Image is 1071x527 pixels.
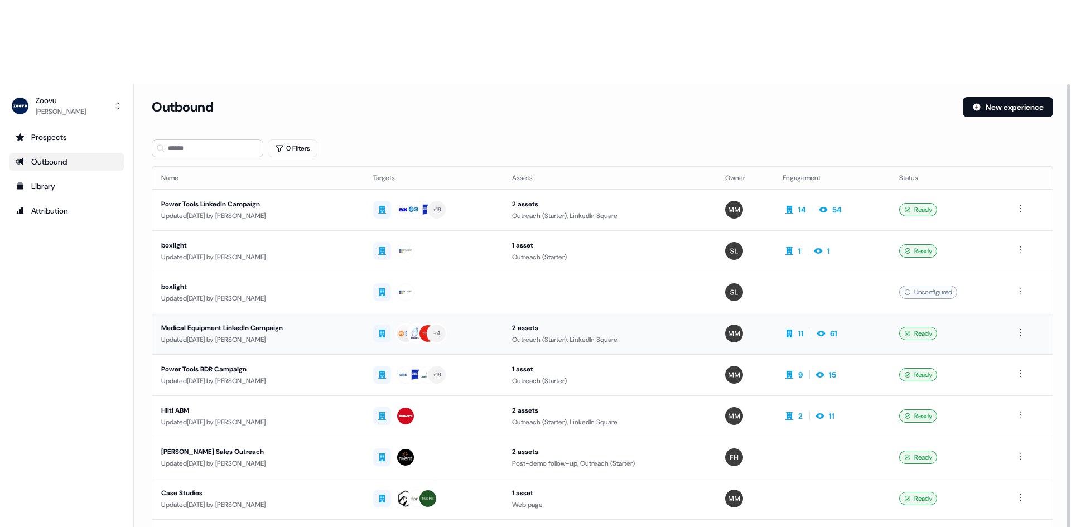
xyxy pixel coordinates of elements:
[725,201,743,219] img: Morgan
[512,487,707,499] div: 1 asset
[36,95,86,106] div: Zoovu
[36,106,86,117] div: [PERSON_NAME]
[161,210,355,221] div: Updated [DATE] by [PERSON_NAME]
[161,240,355,251] div: boxlight
[512,322,707,333] div: 2 assets
[433,205,442,215] div: + 19
[774,167,890,189] th: Engagement
[798,369,803,380] div: 9
[433,328,441,339] div: + 4
[9,128,124,146] a: Go to prospects
[9,153,124,171] a: Go to outbound experience
[899,492,937,505] div: Ready
[899,327,937,340] div: Ready
[503,167,716,189] th: Assets
[16,156,118,167] div: Outbound
[161,375,355,386] div: Updated [DATE] by [PERSON_NAME]
[161,322,355,333] div: Medical Equipment LinkedIn Campaign
[161,199,355,210] div: Power Tools LinkedIn Campaign
[512,405,707,416] div: 2 assets
[512,417,707,428] div: Outreach (Starter), LinkedIn Square
[16,205,118,216] div: Attribution
[161,252,355,263] div: Updated [DATE] by [PERSON_NAME]
[899,368,937,381] div: Ready
[798,204,806,215] div: 14
[152,99,213,115] h3: Outbound
[725,490,743,507] img: Morgan
[512,458,707,469] div: Post-demo follow-up, Outreach (Starter)
[16,181,118,192] div: Library
[512,210,707,221] div: Outreach (Starter), LinkedIn Square
[161,487,355,499] div: Case Studies
[433,370,442,380] div: + 19
[725,325,743,342] img: Morgan
[152,167,364,189] th: Name
[161,405,355,416] div: Hilti ABM
[9,177,124,195] a: Go to templates
[161,446,355,457] div: [PERSON_NAME] Sales Outreach
[161,293,355,304] div: Updated [DATE] by [PERSON_NAME]
[829,410,834,422] div: 11
[716,167,774,189] th: Owner
[512,240,707,251] div: 1 asset
[161,334,355,345] div: Updated [DATE] by [PERSON_NAME]
[512,446,707,457] div: 2 assets
[798,410,803,422] div: 2
[364,167,503,189] th: Targets
[512,364,707,375] div: 1 asset
[899,286,957,299] div: Unconfigured
[161,364,355,375] div: Power Tools BDR Campaign
[829,369,836,380] div: 15
[899,451,937,464] div: Ready
[268,139,317,157] button: 0 Filters
[830,328,837,339] div: 61
[161,458,355,469] div: Updated [DATE] by [PERSON_NAME]
[725,366,743,384] img: Morgan
[899,203,937,216] div: Ready
[798,328,804,339] div: 11
[512,375,707,386] div: Outreach (Starter)
[512,499,707,510] div: Web page
[161,281,355,292] div: boxlight
[512,199,707,210] div: 2 assets
[9,93,124,119] button: Zoovu[PERSON_NAME]
[725,242,743,260] img: Spencer
[512,252,707,263] div: Outreach (Starter)
[161,499,355,510] div: Updated [DATE] by [PERSON_NAME]
[725,283,743,301] img: Spencer
[512,334,707,345] div: Outreach (Starter), LinkedIn Square
[899,409,937,423] div: Ready
[798,245,801,257] div: 1
[832,204,842,215] div: 54
[899,244,937,258] div: Ready
[16,132,118,143] div: Prospects
[963,97,1053,117] button: New experience
[9,202,124,220] a: Go to attribution
[890,167,1005,189] th: Status
[725,407,743,425] img: Morgan
[161,417,355,428] div: Updated [DATE] by [PERSON_NAME]
[725,448,743,466] img: Freddie
[827,245,830,257] div: 1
